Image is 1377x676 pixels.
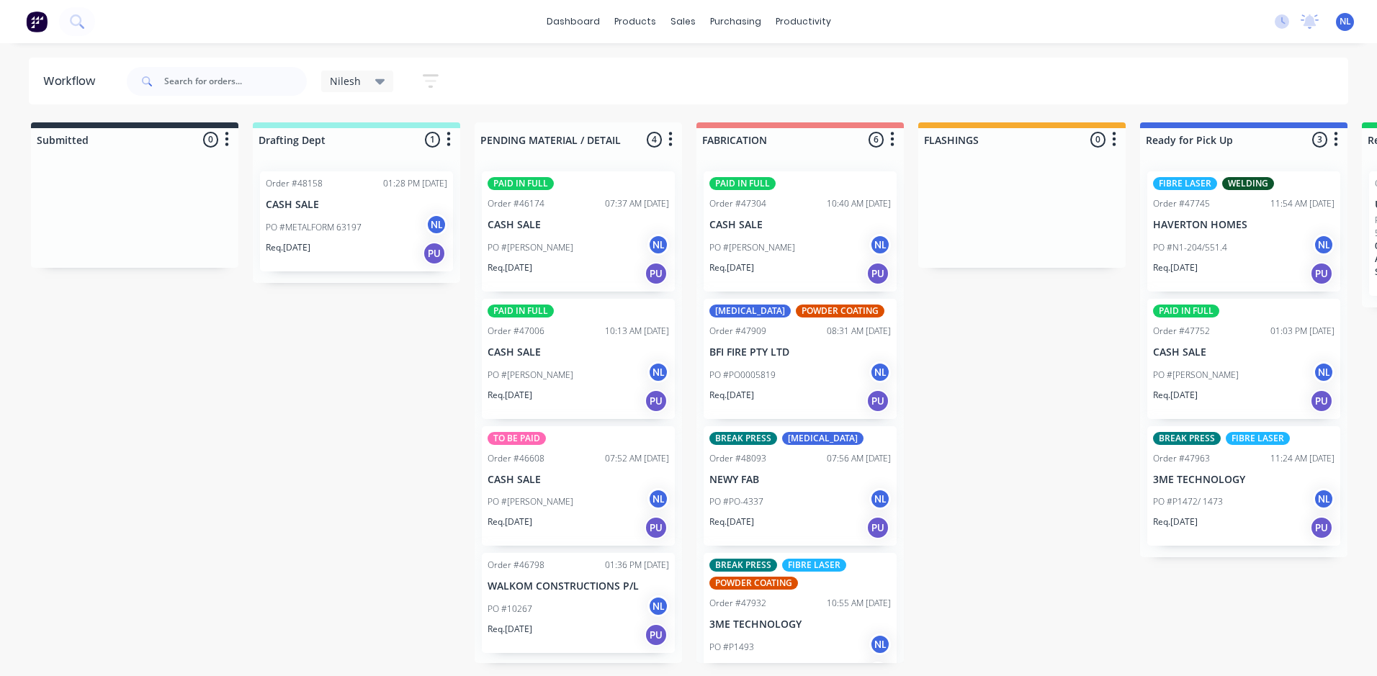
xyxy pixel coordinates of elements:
[1310,389,1333,413] div: PU
[709,559,777,572] div: BREAK PRESS
[605,197,669,210] div: 07:37 AM [DATE]
[1153,346,1335,359] p: CASH SALE
[488,603,532,616] p: PO #10267
[709,261,754,274] p: Req. [DATE]
[1310,262,1333,285] div: PU
[260,171,453,271] div: Order #4815801:28 PM [DATE]CASH SALEPO #METALFORM 63197NLReq.[DATE]PU
[482,299,675,419] div: PAID IN FULLOrder #4700610:13 AM [DATE]CASH SALEPO #[PERSON_NAME]NLReq.[DATE]PU
[645,623,668,646] div: PU
[488,559,544,572] div: Order #46798
[709,452,766,465] div: Order #48093
[266,199,447,211] p: CASH SALE
[26,11,48,32] img: Factory
[709,618,891,631] p: 3ME TECHNOLOGY
[488,241,573,254] p: PO #[PERSON_NAME]
[663,11,703,32] div: sales
[869,361,891,383] div: NL
[709,241,795,254] p: PO #[PERSON_NAME]
[266,221,362,234] p: PO #METALFORM 63197
[607,11,663,32] div: products
[426,214,447,235] div: NL
[709,515,754,528] p: Req. [DATE]
[782,559,846,572] div: FIBRE LASER
[605,559,669,572] div: 01:36 PM [DATE]
[1153,305,1219,317] div: PAID IN FULL
[482,553,675,653] div: Order #4679801:36 PM [DATE]WALKOM CONSTRUCTIONS P/LPO #10267NLReq.[DATE]PU
[1153,452,1210,465] div: Order #47963
[1270,452,1335,465] div: 11:24 AM [DATE]
[605,325,669,338] div: 10:13 AM [DATE]
[1147,171,1340,292] div: FIBRE LASERWELDINGOrder #4774511:54 AM [DATE]HAVERTON HOMESPO #N1-204/551.4NLReq.[DATE]PU
[43,73,102,90] div: Workflow
[709,641,754,654] p: PO #P1493
[423,242,446,265] div: PU
[827,325,891,338] div: 08:31 AM [DATE]
[1153,515,1198,528] p: Req. [DATE]
[796,305,884,317] div: POWDER COATING
[488,346,669,359] p: CASH SALE
[703,11,768,32] div: purchasing
[647,234,669,256] div: NL
[488,580,669,592] p: WALKOM CONSTRUCTIONS P/L
[645,389,668,413] div: PU
[709,325,766,338] div: Order #47909
[704,299,897,419] div: [MEDICAL_DATA]POWDER COATINGOrder #4790908:31 AM [DATE]BFI FIRE PTY LTDPO #PO0005819NLReq.[DATE]PU
[330,73,361,89] span: Nilesh
[1222,177,1274,190] div: WELDING
[488,623,532,636] p: Req. [DATE]
[1153,197,1210,210] div: Order #47745
[488,515,532,528] p: Req. [DATE]
[827,197,891,210] div: 10:40 AM [DATE]
[1153,474,1335,486] p: 3ME TECHNOLOGY
[709,219,891,231] p: CASH SALE
[488,495,573,508] p: PO #[PERSON_NAME]
[1313,488,1335,510] div: NL
[1147,426,1340,546] div: BREAK PRESSFIBRE LASEROrder #4796311:24 AM [DATE]3ME TECHNOLOGYPO #P1472/ 1473NLReq.[DATE]PU
[266,241,310,254] p: Req. [DATE]
[1313,234,1335,256] div: NL
[645,262,668,285] div: PU
[482,171,675,292] div: PAID IN FULLOrder #4617407:37 AM [DATE]CASH SALEPO #[PERSON_NAME]NLReq.[DATE]PU
[709,661,754,674] p: Req. [DATE]
[866,262,889,285] div: PU
[266,177,323,190] div: Order #48158
[866,516,889,539] div: PU
[488,261,532,274] p: Req. [DATE]
[1153,177,1217,190] div: FIBRE LASER
[709,432,777,445] div: BREAK PRESS
[488,369,573,382] p: PO #[PERSON_NAME]
[482,426,675,546] div: TO BE PAIDOrder #4660807:52 AM [DATE]CASH SALEPO #[PERSON_NAME]NLReq.[DATE]PU
[768,11,838,32] div: productivity
[647,361,669,383] div: NL
[1153,369,1239,382] p: PO #[PERSON_NAME]
[709,369,776,382] p: PO #PO0005819
[782,432,864,445] div: [MEDICAL_DATA]
[383,177,447,190] div: 01:28 PM [DATE]
[869,634,891,655] div: NL
[539,11,607,32] a: dashboard
[869,234,891,256] div: NL
[488,325,544,338] div: Order #47006
[709,177,776,190] div: PAID IN FULL
[488,197,544,210] div: Order #46174
[1153,495,1223,508] p: PO #P1472/ 1473
[869,488,891,510] div: NL
[704,171,897,292] div: PAID IN FULLOrder #4730410:40 AM [DATE]CASH SALEPO #[PERSON_NAME]NLReq.[DATE]PU
[647,488,669,510] div: NL
[866,389,889,413] div: PU
[1147,299,1340,419] div: PAID IN FULLOrder #4775201:03 PM [DATE]CASH SALEPO #[PERSON_NAME]NLReq.[DATE]PU
[1226,432,1290,445] div: FIBRE LASER
[827,597,891,610] div: 10:55 AM [DATE]
[1270,325,1335,338] div: 01:03 PM [DATE]
[645,516,668,539] div: PU
[709,389,754,402] p: Req. [DATE]
[488,305,554,317] div: PAID IN FULL
[1153,241,1227,254] p: PO #N1-204/551.4
[1270,197,1335,210] div: 11:54 AM [DATE]
[1153,389,1198,402] p: Req. [DATE]
[709,495,763,508] p: PO #PO-4337
[164,67,307,96] input: Search for orders...
[488,474,669,486] p: CASH SALE
[488,177,554,190] div: PAID IN FULL
[488,432,546,445] div: TO BE PAID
